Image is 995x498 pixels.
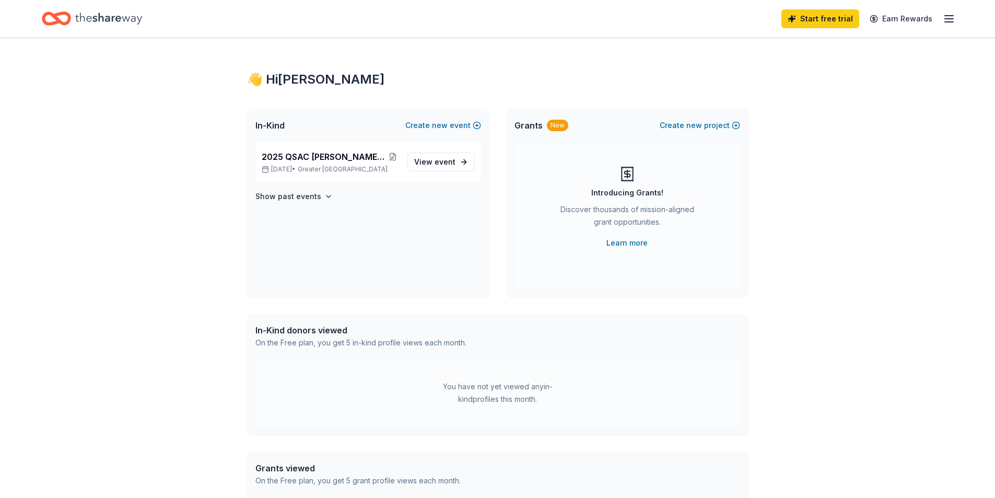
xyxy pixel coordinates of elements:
div: In-Kind donors viewed [255,324,466,337]
a: Home [42,6,142,31]
span: new [686,119,702,132]
a: Start free trial [781,9,859,28]
span: new [432,119,448,132]
div: Discover thousands of mission-aligned grant opportunities. [556,203,698,233]
a: Learn more [606,237,648,249]
span: View [414,156,455,168]
button: Show past events [255,190,333,203]
span: event [435,157,455,166]
div: New [547,120,568,131]
p: [DATE] • [262,165,399,173]
div: 👋 Hi [PERSON_NAME] [247,71,748,88]
button: Createnewevent [405,119,481,132]
span: In-Kind [255,119,285,132]
a: View event [407,153,475,171]
div: You have not yet viewed any in-kind profiles this month. [432,380,563,406]
div: On the Free plan, you get 5 grant profile views each month. [255,474,461,487]
span: Greater [GEOGRAPHIC_DATA] [298,165,388,173]
div: Introducing Grants! [591,187,663,199]
button: Createnewproject [660,119,740,132]
div: On the Free plan, you get 5 in-kind profile views each month. [255,337,466,349]
h4: Show past events [255,190,321,203]
span: 2025 QSAC [PERSON_NAME] Memorial Bowl-A-Thon [262,150,387,163]
div: Grants viewed [255,462,461,474]
span: Grants [514,119,543,132]
a: Earn Rewards [863,9,939,28]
